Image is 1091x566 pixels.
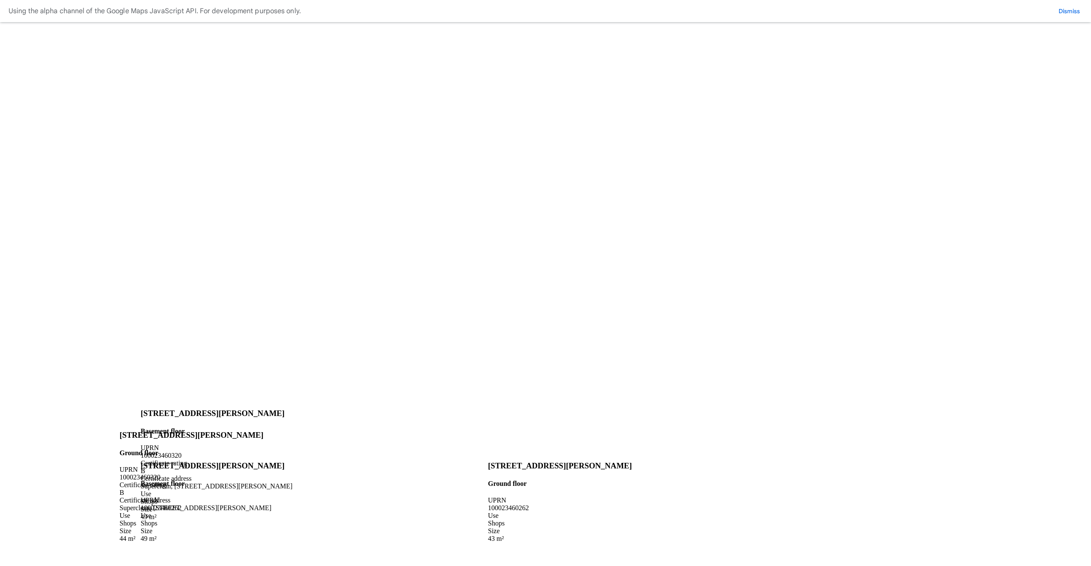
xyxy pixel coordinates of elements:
div: UPRN [141,444,292,452]
div: Certificate address [120,497,271,504]
div: 100023460320 [141,452,292,459]
div: 100023460262 [488,504,632,512]
div: 49 m² [141,535,285,543]
div: Certificate rating [120,481,271,489]
div: 100023460262 [141,504,285,512]
div: B [120,489,271,497]
button: Dismiss [1056,7,1082,15]
h3: [STREET_ADDRESS][PERSON_NAME] [141,409,292,418]
h3: [STREET_ADDRESS][PERSON_NAME] [141,461,285,471]
div: Shops [141,520,285,527]
h4: Basement floor [141,427,292,435]
div: Size [488,527,632,535]
div: Use [120,512,271,520]
div: Shops [120,520,271,527]
h4: Basement floor [141,480,285,488]
h4: Ground floor [120,449,271,457]
div: Shops [488,520,632,527]
div: 43 m² [488,535,632,543]
div: Size [120,527,271,535]
h3: [STREET_ADDRESS][PERSON_NAME] [488,461,632,471]
div: Using the alpha channel of the Google Maps JavaScript API. For development purposes only. [9,5,301,17]
h3: [STREET_ADDRESS][PERSON_NAME] [120,430,271,440]
div: Use [488,512,632,520]
div: Superclean, [STREET_ADDRESS][PERSON_NAME] [120,504,271,512]
div: 100023460320 [120,474,271,481]
div: UPRN [488,497,632,504]
div: Use [141,512,285,520]
div: UPRN [120,466,271,474]
h4: Ground floor [488,480,632,488]
div: 44 m² [120,535,271,543]
div: Size [141,527,285,535]
div: UPRN [141,497,285,504]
